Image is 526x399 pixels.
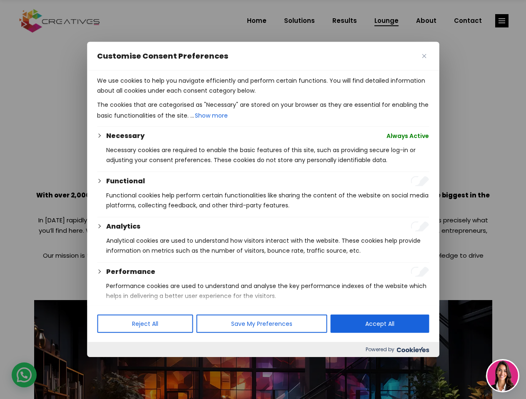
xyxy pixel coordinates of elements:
p: Necessary cookies are required to enable the basic features of this site, such as providing secur... [106,145,429,165]
button: Functional [106,176,145,186]
button: Analytics [106,222,140,232]
p: Analytical cookies are used to understand how visitors interact with the website. These cookies h... [106,236,429,256]
p: The cookies that are categorised as "Necessary" are stored on your browser as they are essential ... [97,100,429,121]
button: Reject All [97,315,193,333]
input: Enable Analytics [411,222,429,232]
button: Performance [106,267,155,277]
span: Customise Consent Preferences [97,51,228,61]
div: Customise Consent Preferences [87,42,439,357]
img: Cookieyes logo [396,347,429,352]
input: Enable Functional [411,176,429,186]
button: Accept All [330,315,429,333]
span: Always Active [386,131,429,141]
button: Necessary [106,131,145,141]
img: Close [422,54,426,58]
img: agent [487,360,518,391]
button: Save My Preferences [196,315,327,333]
p: We use cookies to help you navigate efficiently and perform certain functions. You will find deta... [97,76,429,96]
button: Show more [194,110,229,121]
button: Close [419,51,429,61]
div: Powered by [87,342,439,357]
p: Performance cookies are used to understand and analyse the key performance indexes of the website... [106,281,429,301]
p: Functional cookies help perform certain functionalities like sharing the content of the website o... [106,190,429,210]
input: Enable Performance [411,267,429,277]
